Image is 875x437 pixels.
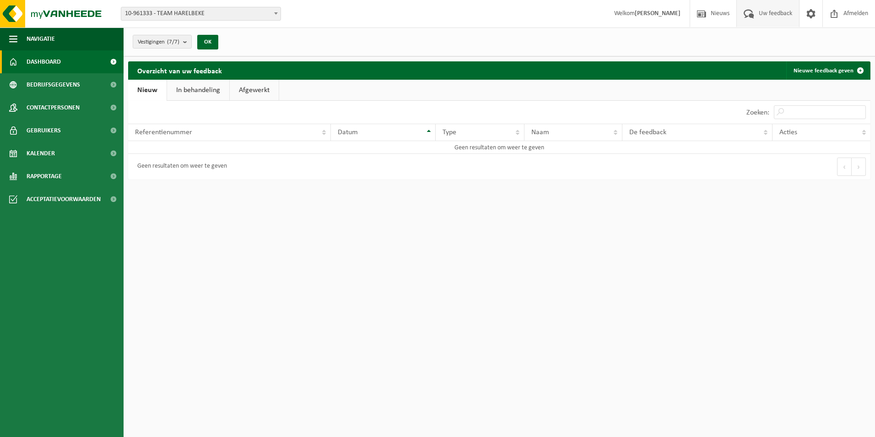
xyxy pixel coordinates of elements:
[135,129,192,136] span: Referentienummer
[167,80,229,101] a: In behandeling
[629,129,666,136] span: De feedback
[27,142,55,165] span: Kalender
[167,39,179,45] count: (7/7)
[786,61,870,80] a: Nieuwe feedback geven
[128,141,870,154] td: Geen resultaten om weer te geven
[635,10,681,17] strong: [PERSON_NAME]
[27,188,101,211] span: Acceptatievoorwaarden
[531,129,549,136] span: Naam
[27,50,61,73] span: Dashboard
[133,158,227,175] div: Geen resultaten om weer te geven
[128,80,167,101] a: Nieuw
[746,109,769,116] label: Zoeken:
[138,35,179,49] span: Vestigingen
[837,158,852,176] button: Previous
[338,129,358,136] span: Datum
[27,119,61,142] span: Gebruikers
[128,61,231,79] h2: Overzicht van uw feedback
[133,35,192,49] button: Vestigingen(7/7)
[443,129,456,136] span: Type
[197,35,218,49] button: OK
[230,80,279,101] a: Afgewerkt
[121,7,281,21] span: 10-961333 - TEAM HARELBEKE
[121,7,281,20] span: 10-961333 - TEAM HARELBEKE
[27,96,80,119] span: Contactpersonen
[27,73,80,96] span: Bedrijfsgegevens
[27,27,55,50] span: Navigatie
[852,158,866,176] button: Next
[27,165,62,188] span: Rapportage
[779,129,797,136] span: Acties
